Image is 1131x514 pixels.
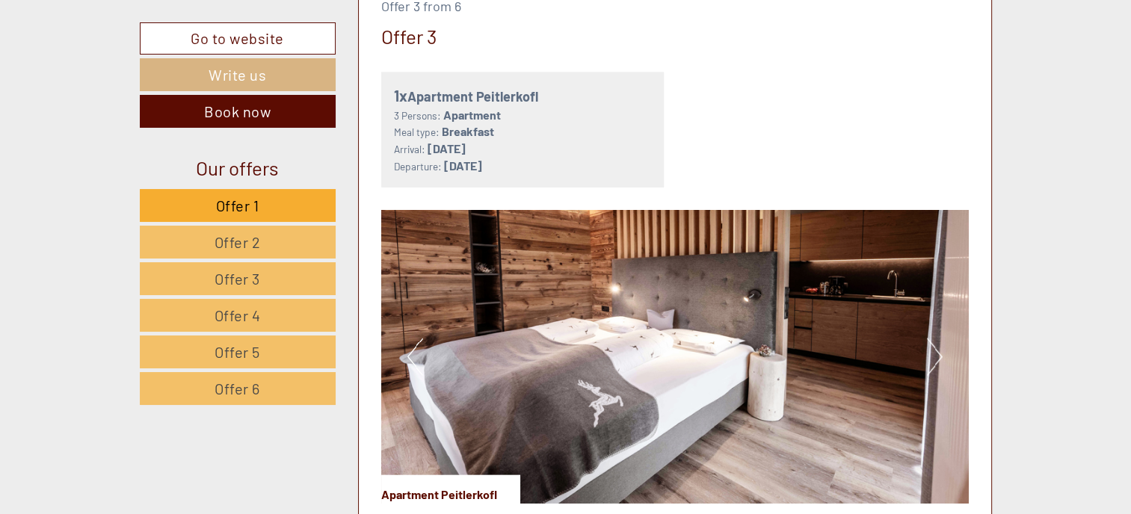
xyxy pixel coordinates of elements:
span: Offer 5 [215,343,260,361]
span: Offer 6 [215,380,260,397]
small: Departure: [394,160,442,173]
b: Apartment [443,108,501,122]
small: 20:11 [22,72,180,83]
b: 1x [394,87,407,105]
div: Hello, how can we help you? [11,40,188,86]
small: 3 Persons: [394,109,441,122]
button: Previous [407,338,423,376]
b: [DATE] [444,158,482,173]
img: image [381,210,969,504]
div: [DATE] [266,11,321,37]
span: Offer 2 [215,233,261,251]
a: Book now [140,95,336,128]
button: Send [506,387,588,420]
div: Apartment Peitlerkofl [394,85,651,107]
b: Breakfast [442,124,494,138]
div: Appartements & Wellness [PERSON_NAME] [22,43,180,55]
a: Write us [140,58,336,91]
div: Our offers [140,154,336,182]
b: [DATE] [428,141,466,155]
span: Offer 4 [215,306,261,324]
small: Meal type: [394,126,440,138]
small: Arrival: [394,143,425,155]
a: Go to website [140,22,336,55]
span: Offer 3 [215,270,260,288]
span: Offer 1 [216,196,259,214]
button: Next [927,338,943,376]
div: Apartment Peitlerkofl [381,475,520,504]
div: Offer 3 [381,22,437,50]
